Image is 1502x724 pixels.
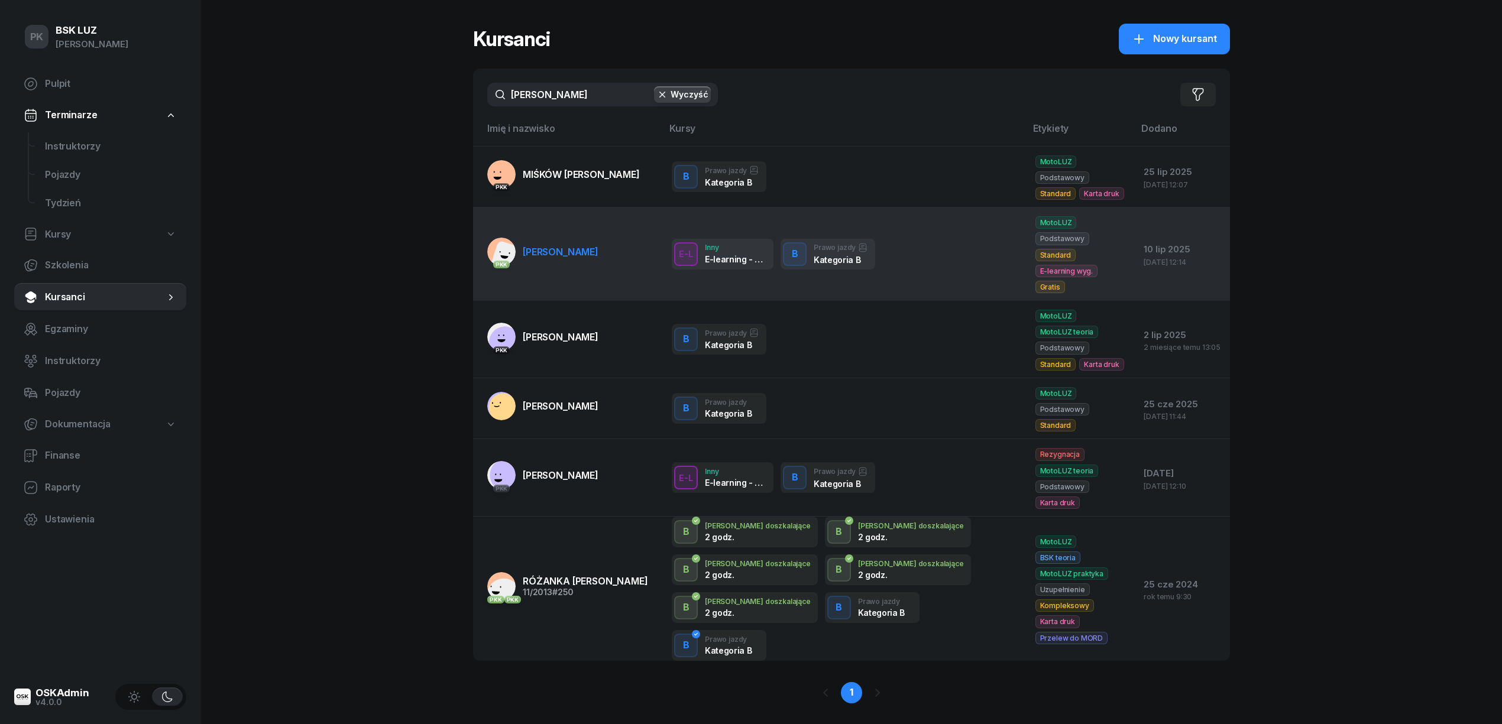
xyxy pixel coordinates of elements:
[552,587,574,597] span: #250
[705,598,811,605] div: [PERSON_NAME] doszkalające
[487,323,598,351] a: PKK[PERSON_NAME]
[858,570,920,580] div: 2 godz.
[45,167,177,183] span: Pojazdy
[1035,567,1108,580] span: MotoLUZ praktyka
[1144,327,1221,343] div: 2 lip 2025
[705,398,752,406] div: Prawo jazdy
[1035,171,1089,184] span: Podstawowy
[787,467,803,488] div: B
[1035,342,1089,354] span: Podstawowy
[487,160,640,189] a: PKKMIŚKÓW [PERSON_NAME]
[35,132,186,161] a: Instruktorzy
[858,560,964,567] div: [PERSON_NAME] doszkalające
[1144,577,1221,592] div: 25 cze 2024
[814,479,867,489] div: Kategoria B
[1035,496,1080,509] span: Karta druk
[678,167,694,187] div: B
[1079,358,1124,371] span: Karta druk
[674,466,698,489] button: E-L
[705,467,766,475] div: Inny
[705,340,759,350] div: Kategoria B
[705,165,759,175] div: Prawo jazdy
[1035,551,1080,564] span: BSK teoria
[705,635,752,643] div: Prawo jazdy
[787,244,803,264] div: B
[827,596,851,619] button: B
[45,385,177,401] span: Pojazdy
[14,441,186,470] a: Finanse
[705,645,752,655] div: Kategoria B
[1134,121,1230,146] th: Dodano
[35,189,186,217] a: Tydzień
[841,682,862,703] a: 1
[674,165,698,189] button: B
[674,520,698,544] button: B
[858,598,905,605] div: Prawo jazdy
[45,108,97,123] span: Terminarze
[678,598,694,618] div: B
[1144,258,1221,266] div: [DATE] 12:14
[678,329,694,349] div: B
[487,461,598,489] a: PKK[PERSON_NAME]
[56,25,128,35] div: BSK LUZ
[14,221,186,248] a: Kursy
[523,400,598,412] span: [PERSON_NAME]
[1035,249,1076,261] span: Standard
[705,328,759,337] div: Prawo jazdy
[1035,480,1089,493] span: Podstawowy
[1035,615,1080,628] span: Karta druk
[783,466,807,489] button: B
[45,258,177,273] span: Szkolenia
[523,575,648,587] span: RÓŻANKA [PERSON_NAME]
[56,37,128,52] div: [PERSON_NAME]
[473,28,550,50] h1: Kursanci
[827,558,851,582] button: B
[487,572,648,600] a: PKKPKKRÓŻANKA [PERSON_NAME]11/2013#250
[14,102,186,129] a: Terminarze
[1035,155,1077,168] span: MotoLUZ
[504,596,522,603] div: PKK
[487,83,718,106] input: Szukaj
[45,480,177,495] span: Raporty
[674,634,698,657] button: B
[1144,413,1221,420] div: [DATE] 11:44
[45,512,177,527] span: Ustawienia
[45,290,165,305] span: Kursanci
[1035,310,1077,322] span: MotoLUZ
[1035,599,1094,612] span: Kompleksowy
[1144,593,1221,600] div: rok temu 9:30
[1144,181,1221,189] div: [DATE] 12:07
[674,470,698,485] div: E-L
[523,469,598,481] span: [PERSON_NAME]
[45,196,177,211] span: Tydzień
[14,315,186,343] a: Egzaminy
[1035,281,1065,293] span: Gratis
[14,283,186,311] a: Kursanci
[1119,24,1230,54] button: Nowy kursant
[45,76,177,92] span: Pulpit
[1026,121,1135,146] th: Etykiety
[45,353,177,369] span: Instruktorzy
[674,596,698,619] button: B
[35,688,89,698] div: OSKAdmin
[858,608,905,618] div: Kategoria B
[487,238,598,266] a: PKK[PERSON_NAME]
[678,522,694,542] div: B
[678,635,694,655] div: B
[14,251,186,280] a: Szkolenia
[705,532,766,542] div: 2 godz.
[493,183,510,191] div: PKK
[705,478,766,488] div: E-learning - 90 dni
[487,392,598,420] a: [PERSON_NAME]
[831,598,847,618] div: B
[1035,403,1089,415] span: Podstawowy
[654,86,711,103] button: Wyczyść
[493,346,510,354] div: PKK
[1035,187,1076,200] span: Standard
[662,121,1026,146] th: Kursy
[705,522,811,530] div: [PERSON_NAME] doszkalające
[30,32,44,42] span: PK
[705,608,766,618] div: 2 godz.
[45,448,177,463] span: Finanse
[493,261,510,268] div: PKK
